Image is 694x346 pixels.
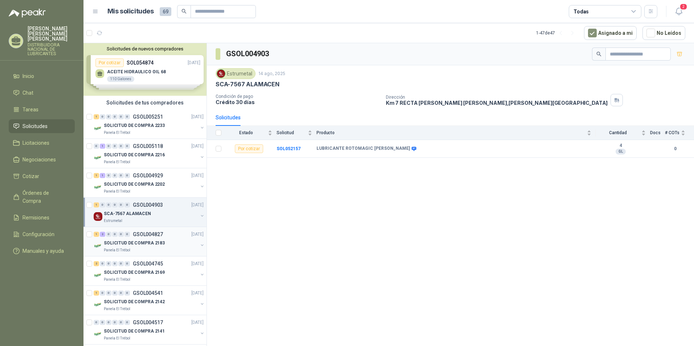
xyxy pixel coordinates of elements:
[23,139,49,147] span: Licitaciones
[94,183,102,191] img: Company Logo
[191,114,204,120] p: [DATE]
[23,172,39,180] span: Cotizar
[160,7,171,16] span: 69
[104,277,130,283] p: Panela El Trébol
[216,114,241,121] div: Solicitudes
[94,153,102,162] img: Company Logo
[104,181,165,188] p: SOLICITUD DE COMPRA 2202
[133,202,163,207] p: GSOL004903
[124,202,130,207] div: 0
[9,211,75,225] a: Remisiones
[94,242,102,250] img: Company Logo
[106,173,111,178] div: 0
[94,202,99,207] div: 1
[235,144,263,153] div: Por cotizar
[9,244,75,258] a: Manuales y ayuda
[616,149,626,155] div: GL
[536,27,578,39] div: 1 - 47 de 47
[672,5,685,18] button: 2
[94,201,205,224] a: 1 0 0 0 0 0 GSOL004903[DATE] Company LogoSCA-7567 ALAMACENEstrumetal
[112,144,118,149] div: 0
[9,227,75,241] a: Configuración
[665,145,685,152] b: 0
[112,320,118,325] div: 0
[133,173,163,178] p: GSOL004929
[23,156,56,164] span: Negociaciones
[104,328,165,335] p: SOLICITUD DE COMPRA 2141
[124,173,130,178] div: 0
[94,320,99,325] div: 0
[665,126,694,140] th: # COTs
[107,6,154,17] h1: Mis solicitudes
[23,72,34,80] span: Inicio
[277,126,317,140] th: Solicitud
[191,172,204,179] p: [DATE]
[133,291,163,296] p: GSOL004541
[258,70,285,77] p: 14 ago, 2025
[23,230,54,238] span: Configuración
[23,89,33,97] span: Chat
[216,68,256,79] div: Estrumetal
[112,261,118,266] div: 0
[104,306,130,312] p: Panela El Trébol
[23,106,38,114] span: Tareas
[133,261,163,266] p: GSOL004745
[226,48,270,59] h3: GSOL004903
[596,126,650,140] th: Cantidad
[216,81,279,88] p: SCA-7567 ALAMACEN
[86,46,204,52] button: Solicitudes de nuevos compradores
[94,173,99,178] div: 1
[83,96,207,110] div: Solicitudes de tus compradores
[100,320,105,325] div: 0
[181,9,187,14] span: search
[317,126,596,140] th: Producto
[191,143,204,150] p: [DATE]
[118,114,124,119] div: 0
[9,9,46,17] img: Logo peakr
[104,130,130,136] p: Panela El Trébol
[118,173,124,178] div: 0
[28,26,75,41] p: [PERSON_NAME] [PERSON_NAME] [PERSON_NAME]
[317,146,410,152] b: LUBRICANTE ROTOMAGIC [PERSON_NAME]
[9,103,75,116] a: Tareas
[133,232,163,237] p: GSOL004827
[124,114,130,119] div: 0
[104,247,130,253] p: Panela El Trébol
[94,291,99,296] div: 1
[104,269,165,276] p: SOLICITUD DE COMPRA 2169
[277,146,301,151] a: SOL052157
[104,189,130,194] p: Panela El Trébol
[106,144,111,149] div: 0
[23,122,48,130] span: Solicitudes
[650,126,665,140] th: Docs
[124,261,130,266] div: 0
[112,291,118,296] div: 0
[133,144,163,149] p: GSOL005118
[94,232,99,237] div: 1
[94,212,102,221] img: Company Logo
[104,159,130,165] p: Panela El Trébol
[94,330,102,338] img: Company Logo
[118,320,124,325] div: 0
[226,126,277,140] th: Estado
[124,291,130,296] div: 0
[584,26,637,40] button: Asignado a mi
[94,144,99,149] div: 0
[100,291,105,296] div: 0
[216,99,380,105] p: Crédito 30 días
[94,300,102,309] img: Company Logo
[118,144,124,149] div: 0
[191,260,204,267] p: [DATE]
[596,52,601,57] span: search
[277,130,306,135] span: Solicitud
[104,122,165,129] p: SOLICITUD DE COMPRA 2233
[94,259,205,283] a: 2 0 0 0 0 0 GSOL004745[DATE] Company LogoSOLICITUD DE COMPRA 2169Panela El Trébol
[23,214,49,222] span: Remisiones
[191,202,204,209] p: [DATE]
[94,142,205,165] a: 0 1 0 0 0 0 GSOL005118[DATE] Company LogoSOLICITUD DE COMPRA 2216Panela El Trébol
[9,169,75,183] a: Cotizar
[124,232,130,237] div: 0
[112,232,118,237] div: 0
[106,114,111,119] div: 0
[106,320,111,325] div: 0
